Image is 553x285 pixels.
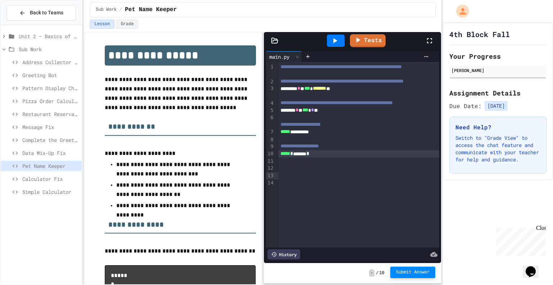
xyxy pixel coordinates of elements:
span: Restaurant Reservation System [22,110,79,118]
h2: Your Progress [449,51,547,61]
span: - [369,270,374,277]
iframe: chat widget [523,256,546,278]
div: 3 [266,85,275,100]
button: Grade [116,19,138,29]
span: Pizza Order Calculator [22,97,79,105]
h1: 4th Block Fall [449,29,510,39]
span: Simple Calculator [22,188,79,196]
span: Unit 2 - Basics of Python [19,32,79,40]
iframe: chat widget [493,225,546,255]
p: Switch to "Grade View" to access the chat feature and communicate with your teacher for help and ... [455,134,540,163]
div: [PERSON_NAME] [451,67,544,74]
div: 8 [266,136,275,143]
div: 9 [266,143,275,150]
div: 6 [266,114,275,129]
h3: Need Help? [455,123,540,132]
div: 1 [266,63,275,78]
div: History [267,249,300,259]
div: 4 [266,100,275,107]
span: [DATE] [485,101,508,111]
div: 11 [266,158,275,165]
span: Sub Work [19,45,79,53]
div: main.py [266,51,302,62]
span: Sub Work [96,7,117,13]
div: Chat with us now!Close [3,3,50,46]
div: main.py [266,53,293,61]
span: / [376,270,378,276]
span: Back to Teams [30,9,63,17]
div: 10 [266,150,275,157]
span: Due Date: [449,102,482,110]
span: Address Collector Fix [22,58,79,66]
span: / [120,7,122,13]
div: 5 [266,107,275,114]
span: Complete the Greeting [22,136,79,144]
div: 12 [266,165,275,172]
span: Data Mix-Up Fix [22,149,79,157]
div: 7 [266,129,275,136]
span: Pet Name Keeper [22,162,79,170]
h2: Assignment Details [449,88,547,98]
button: Submit Answer [390,267,436,278]
span: Calculator Fix [22,175,79,183]
span: Pattern Display Challenge [22,84,79,92]
span: Submit Answer [396,270,430,275]
div: My Account [449,3,471,19]
div: 13 [266,172,275,179]
span: Message Fix [22,123,79,131]
span: 10 [379,270,384,276]
a: Tests [350,34,386,47]
div: 14 [266,179,275,187]
button: Back to Teams [6,5,76,21]
span: Greeting Bot [22,71,79,79]
div: 2 [266,78,275,85]
button: Lesson [90,19,114,29]
span: Pet Name Keeper [125,5,177,14]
